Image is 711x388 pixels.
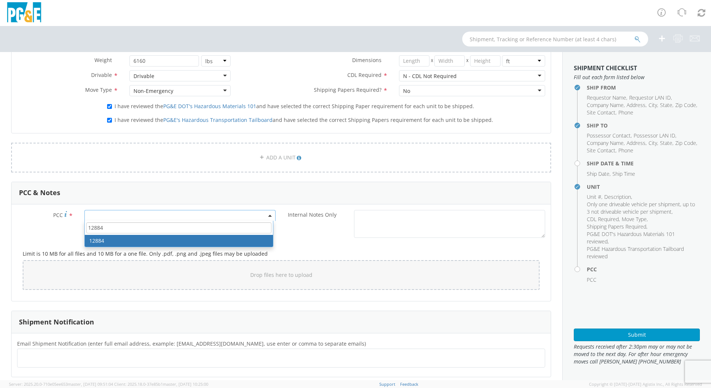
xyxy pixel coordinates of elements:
[629,94,672,101] li: ,
[462,32,648,46] input: Shipment, Tracking or Reference Number (at least 4 chars)
[627,101,646,109] span: Address
[403,87,410,95] div: No
[587,101,624,109] span: Company Name
[352,56,382,64] span: Dimensions
[17,340,366,347] span: Email Shipment Notification (enter full email address, example: jdoe01@agistix.com, use enter or ...
[23,251,540,256] h5: Limit is 10 MB for all files and 10 MB for a one file. Only .pdf, .png and .jpeg files may be upl...
[587,193,602,201] li: ,
[587,184,700,190] h4: Unit
[589,381,702,387] span: Copyright © [DATE]-[DATE] Agistix Inc., All Rights Reserved
[574,74,700,81] span: Fill out each form listed below
[107,104,112,109] input: I have reviewed thePG&E DOT's Hazardous Materials 101and have selected the correct Shipping Paper...
[622,216,647,223] span: Move Type
[618,147,633,154] span: Phone
[587,223,647,230] li: ,
[163,381,208,387] span: master, [DATE] 10:25:00
[622,216,648,223] li: ,
[574,343,700,365] span: Requests received after 2:30pm may or may not be moved to the next day. For after hour emergency ...
[675,139,696,146] span: Zip Code
[314,86,382,93] span: Shipping Papers Required?
[612,170,635,177] span: Ship Time
[634,132,676,139] li: ,
[675,139,697,147] li: ,
[587,109,617,116] li: ,
[53,211,63,219] span: PCC
[68,381,113,387] span: master, [DATE] 09:51:04
[587,170,609,177] span: Ship Date
[587,170,611,178] li: ,
[85,86,112,93] span: Move Type
[403,72,457,80] div: N - CDL Not Required
[660,101,673,109] li: ,
[6,2,43,24] img: pge-logo-06675f144f4cfa6a6814.png
[107,118,112,123] input: I have reviewed thePG&E's Hazardous Transportation Tailboardand have selected the correct Shippin...
[574,64,637,72] strong: Shipment Checklist
[629,94,671,101] span: Requestor LAN ID
[587,123,700,128] h4: Ship To
[627,139,647,147] li: ,
[574,329,700,341] button: Submit
[250,271,312,278] span: Drop files here to upload
[587,94,627,101] li: ,
[587,216,620,223] li: ,
[9,381,113,387] span: Server: 2025.20.0-710e05ee653
[85,235,273,247] li: 12884
[465,55,470,67] span: X
[11,143,551,172] a: ADD A UNIT
[649,139,658,147] li: ,
[347,71,382,78] span: CDL Required
[19,189,60,197] h3: PCC & Notes
[587,230,698,245] li: ,
[379,381,395,387] a: Support
[19,319,94,326] h3: Shipment Notification
[115,103,474,110] span: I have reviewed the and have selected the correct Shipping Paper requirement for each unit to be ...
[94,56,112,64] span: Weight
[604,193,632,201] li: ,
[163,103,256,110] a: PG&E DOT's Hazardous Materials 101
[604,193,631,200] span: Description
[587,193,601,200] span: Unit #
[675,101,697,109] li: ,
[587,201,695,215] span: Only one driveable vehicle per shipment, up to 3 not driveable vehicle per shipment
[163,116,273,123] a: PG&E's Hazardous Transportation Tailboard
[627,139,646,146] span: Address
[587,109,615,116] span: Site Contact
[587,139,625,147] li: ,
[587,94,626,101] span: Requestor Name
[660,139,672,146] span: State
[587,245,684,260] span: PG&E Hazardous Transportation Tailboard reviewed
[587,223,646,230] span: Shipping Papers Required
[587,132,632,139] li: ,
[133,72,154,80] div: Drivable
[288,211,337,218] span: Internal Notes Only
[434,55,465,67] input: Width
[587,139,624,146] span: Company Name
[660,139,673,147] li: ,
[587,147,617,154] li: ,
[133,87,173,95] div: Non-Emergency
[587,161,700,166] h4: Ship Date & Time
[399,55,430,67] input: Length
[627,101,647,109] li: ,
[114,381,208,387] span: Client: 2025.18.0-37e85b1
[587,230,675,245] span: PG&E DOT's Hazardous Materials 101 reviewed
[587,132,631,139] span: Possessor Contact
[587,276,596,283] span: PCC
[430,55,435,67] span: X
[115,116,493,123] span: I have reviewed the and have selected the correct Shipping Papers requirement for each unit to be...
[649,101,658,109] li: ,
[587,266,700,272] h4: PCC
[400,381,418,387] a: Feedback
[587,216,619,223] span: CDL Required
[587,201,698,216] li: ,
[660,101,672,109] span: State
[470,55,501,67] input: Height
[587,85,700,90] h4: Ship From
[587,101,625,109] li: ,
[91,71,112,78] span: Drivable
[649,139,657,146] span: City
[618,109,633,116] span: Phone
[675,101,696,109] span: Zip Code
[649,101,657,109] span: City
[587,147,615,154] span: Site Contact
